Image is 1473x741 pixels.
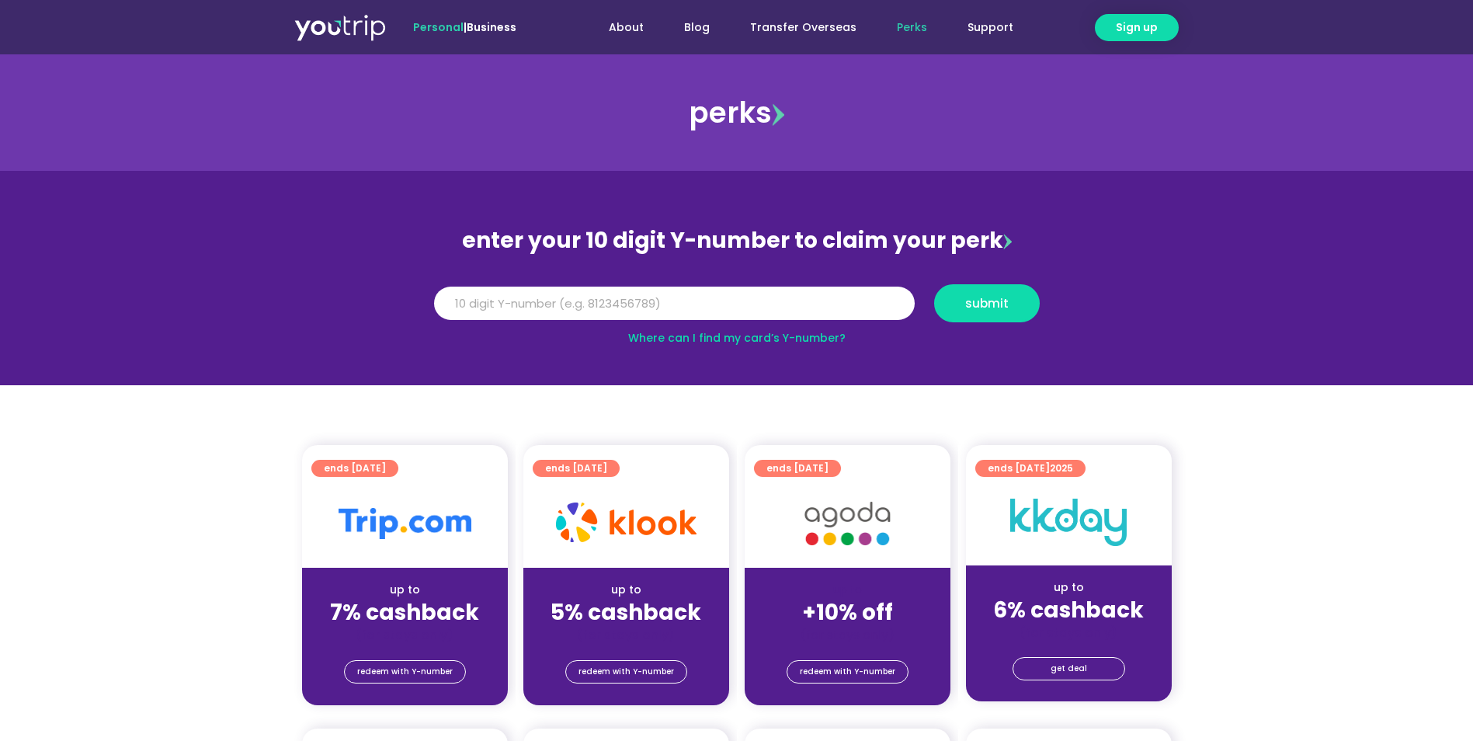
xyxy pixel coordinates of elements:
a: redeem with Y-number [787,660,908,684]
a: ends [DATE]2025 [975,460,1086,477]
a: Business [467,19,516,35]
span: Personal [413,19,464,35]
a: Transfer Overseas [730,13,877,42]
span: ends [DATE] [766,460,829,477]
span: 2025 [1050,461,1073,475]
div: up to [978,579,1159,596]
div: up to [536,582,717,598]
span: redeem with Y-number [357,661,453,683]
span: redeem with Y-number [578,661,674,683]
span: redeem with Y-number [800,661,895,683]
a: ends [DATE] [311,460,398,477]
strong: +10% off [802,597,893,628]
input: 10 digit Y-number (e.g. 8123456789) [434,287,915,321]
span: get deal [1051,658,1087,680]
span: ends [DATE] [988,460,1073,477]
div: (for stays only) [757,627,938,643]
div: enter your 10 digit Y-number to claim your perk [426,221,1047,261]
strong: 5% cashback [551,597,701,628]
strong: 7% cashback [330,597,479,628]
a: get deal [1013,657,1125,680]
a: redeem with Y-number [565,660,687,684]
a: ends [DATE] [754,460,841,477]
strong: 6% cashback [993,595,1144,625]
a: redeem with Y-number [344,660,466,684]
span: up to [833,582,862,597]
form: Y Number [434,284,1040,334]
button: submit [934,284,1040,322]
a: Sign up [1095,14,1179,41]
a: Blog [664,13,730,42]
a: ends [DATE] [533,460,620,477]
div: (for stays only) [978,624,1159,641]
div: (for stays only) [536,627,717,643]
nav: Menu [558,13,1034,42]
span: | [413,19,516,35]
div: (for stays only) [314,627,495,643]
a: Where can I find my card’s Y-number? [628,330,846,346]
a: Support [947,13,1034,42]
a: Perks [877,13,947,42]
span: submit [965,297,1009,309]
div: up to [314,582,495,598]
a: About [589,13,664,42]
span: ends [DATE] [545,460,607,477]
span: ends [DATE] [324,460,386,477]
span: Sign up [1116,19,1158,36]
